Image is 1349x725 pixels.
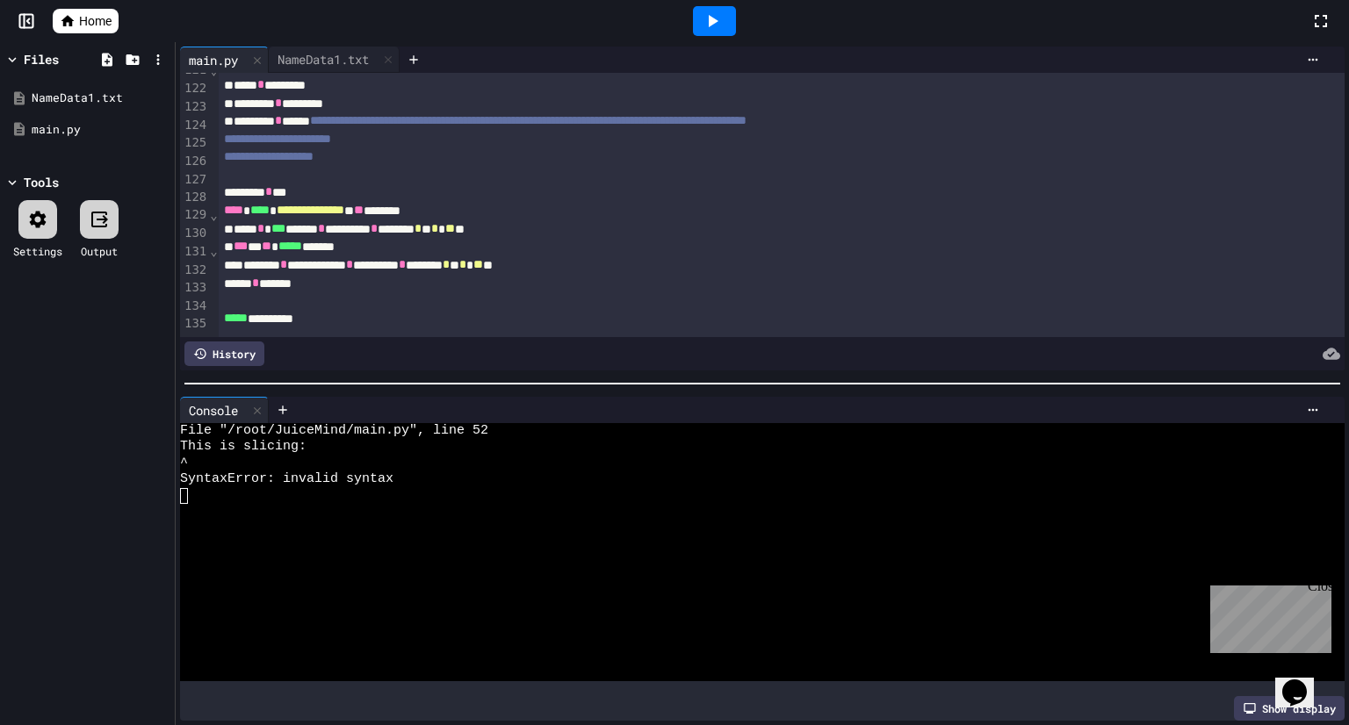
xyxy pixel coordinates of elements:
[180,225,209,243] div: 130
[180,117,209,135] div: 124
[180,262,209,280] div: 132
[24,173,59,191] div: Tools
[180,315,209,334] div: 135
[180,80,209,98] div: 122
[180,47,269,73] div: main.py
[269,50,378,68] div: NameData1.txt
[7,7,121,111] div: Chat with us now!Close
[1234,696,1345,721] div: Show display
[180,134,209,153] div: 125
[180,298,209,315] div: 134
[24,50,59,68] div: Files
[180,439,307,455] span: This is slicing:
[180,243,209,262] div: 131
[180,456,188,471] span: ^
[180,189,209,207] div: 128
[180,171,209,189] div: 127
[1203,578,1331,653] iframe: chat widget
[180,98,209,117] div: 123
[209,244,218,258] span: Fold line
[180,423,488,439] span: File "/root/JuiceMind/main.py", line 52
[13,243,62,259] div: Settings
[180,153,209,171] div: 126
[32,121,169,139] div: main.py
[184,341,264,366] div: History
[180,471,393,487] span: SyntaxError: invalid syntax
[209,208,218,222] span: Fold line
[79,12,112,30] span: Home
[1275,655,1331,707] iframe: chat widget
[180,279,209,298] div: 133
[180,51,247,69] div: main.py
[81,243,118,259] div: Output
[180,206,209,225] div: 129
[180,397,269,423] div: Console
[269,47,400,73] div: NameData1.txt
[180,401,247,420] div: Console
[209,63,218,77] span: Fold line
[32,90,169,107] div: NameData1.txt
[53,9,119,33] a: Home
